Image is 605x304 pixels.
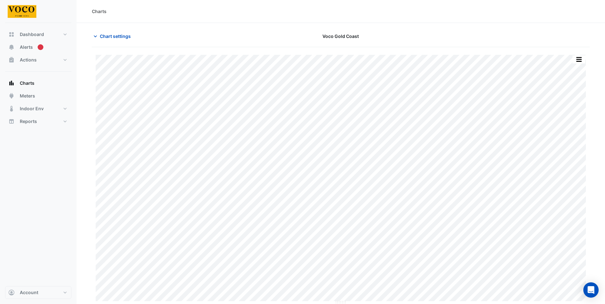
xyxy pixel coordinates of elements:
span: Dashboard [20,31,44,38]
button: More Options [572,55,585,63]
app-icon: Actions [8,57,15,63]
button: Account [5,286,71,299]
button: Indoor Env [5,102,71,115]
app-icon: Meters [8,93,15,99]
button: Alerts [5,41,71,54]
button: Chart settings [92,31,135,42]
app-icon: Alerts [8,44,15,50]
button: Actions [5,54,71,66]
button: Dashboard [5,28,71,41]
app-icon: Indoor Env [8,105,15,112]
app-icon: Reports [8,118,15,125]
span: Actions [20,57,37,63]
span: Account [20,289,38,296]
button: Reports [5,115,71,128]
span: Indoor Env [20,105,44,112]
span: Voco Gold Coast [322,33,359,40]
span: Meters [20,93,35,99]
div: Open Intercom Messenger [583,282,599,298]
button: Charts [5,77,71,90]
app-icon: Dashboard [8,31,15,38]
span: Chart settings [100,33,131,40]
span: Reports [20,118,37,125]
div: Tooltip anchor [38,44,43,50]
span: Charts [20,80,34,86]
app-icon: Charts [8,80,15,86]
span: Alerts [20,44,33,50]
button: Meters [5,90,71,102]
img: Company Logo [8,5,36,18]
div: Charts [92,8,107,15]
